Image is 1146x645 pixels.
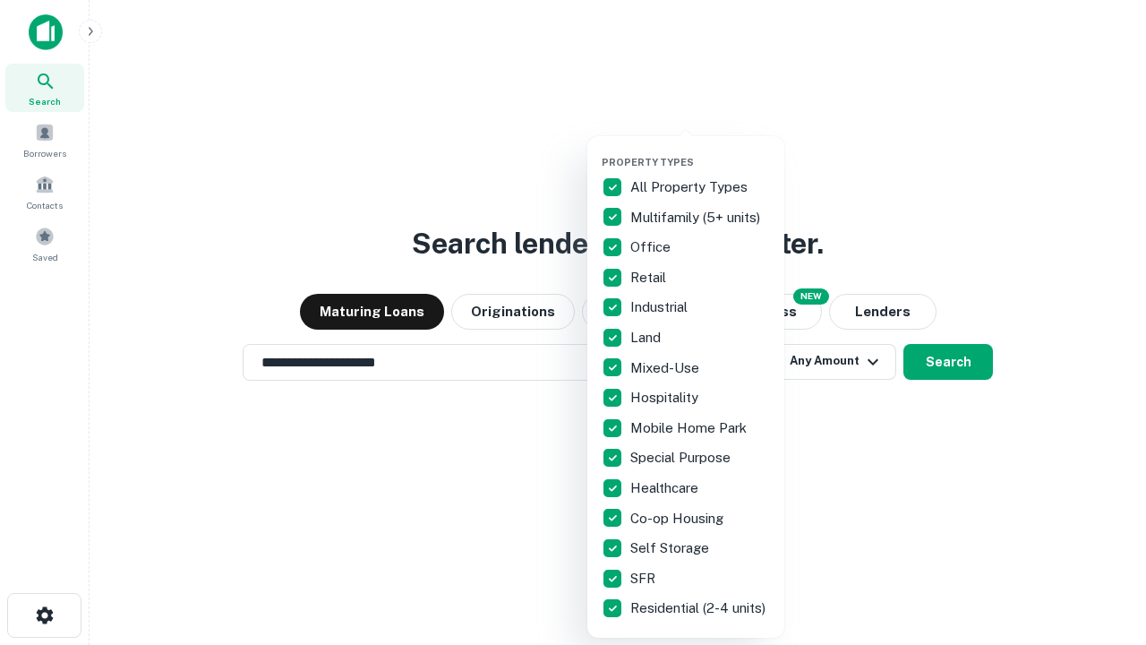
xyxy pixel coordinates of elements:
p: Healthcare [630,477,702,499]
p: Mixed-Use [630,357,703,379]
iframe: Chat Widget [1056,502,1146,588]
p: Special Purpose [630,447,734,469]
p: All Property Types [630,176,751,198]
p: Co-op Housing [630,508,727,529]
p: Industrial [630,297,691,318]
p: Multifamily (5+ units) [630,207,764,228]
span: Property Types [602,157,694,168]
p: Land [630,327,664,348]
p: Retail [630,267,670,288]
p: SFR [630,568,659,589]
p: Hospitality [630,387,702,408]
p: Residential (2-4 units) [630,598,769,619]
p: Office [630,236,674,258]
p: Mobile Home Park [630,417,750,439]
p: Self Storage [630,537,713,559]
